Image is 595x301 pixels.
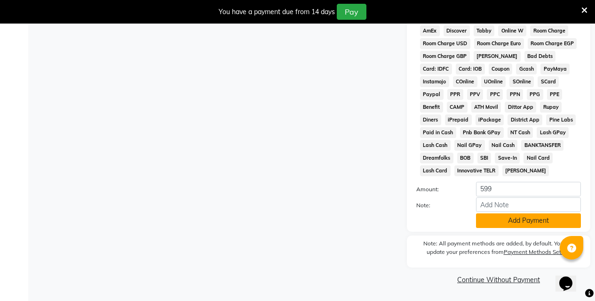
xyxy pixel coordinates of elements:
[420,38,470,49] span: Room Charge USD
[487,89,503,100] span: PPC
[474,38,524,49] span: Room Charge Euro
[537,127,569,138] span: Lash GPay
[454,165,499,176] span: Innovative TELR
[489,140,518,151] span: Nail Cash
[540,102,562,113] span: Rupay
[481,76,506,87] span: UOnline
[498,25,526,36] span: Online W
[420,114,441,125] span: Diners
[540,64,570,74] span: PayMaya
[524,153,553,163] span: Nail Card
[495,153,520,163] span: Save-In
[489,64,513,74] span: Coupon
[527,89,543,100] span: PPG
[476,114,504,125] span: iPackage
[476,182,581,196] input: Amount
[505,102,536,113] span: Dittor App
[521,140,563,151] span: BANKTANSFER
[474,51,521,62] span: [PERSON_NAME]
[471,102,501,113] span: ATH Movil
[420,76,449,87] span: Instamojo
[508,127,533,138] span: NT Cash
[507,89,523,100] span: PPN
[538,76,559,87] span: SCard
[477,153,492,163] span: SBI
[409,185,469,194] label: Amount:
[219,7,335,17] div: You have a payment due from 14 days
[420,51,470,62] span: Room Charge GBP
[476,197,581,212] input: Add Note
[546,114,576,125] span: Pine Labs
[420,102,443,113] span: Benefit
[509,76,534,87] span: SOnline
[456,64,485,74] span: Card: IOB
[502,165,549,176] span: [PERSON_NAME]
[420,165,451,176] span: Lash Card
[420,140,451,151] span: Lash Cash
[409,201,469,210] label: Note:
[474,25,495,36] span: Tabby
[547,89,563,100] span: PPE
[445,114,472,125] span: iPrepaid
[508,114,542,125] span: District App
[457,153,474,163] span: BOB
[447,102,468,113] span: CAMP
[420,127,456,138] span: Paid in Cash
[420,64,452,74] span: Card: IDFC
[467,89,484,100] span: PPV
[555,263,586,292] iframe: chat widget
[409,275,588,285] a: Continue Without Payment
[504,248,571,256] label: Payment Methods Setting
[444,25,470,36] span: Discover
[516,64,537,74] span: Gcash
[337,4,366,20] button: Pay
[476,213,581,228] button: Add Payment
[460,127,504,138] span: Pnb Bank GPay
[524,51,556,62] span: Bad Debts
[420,25,440,36] span: AmEx
[416,239,581,260] label: Note: All payment methods are added, by default. You can update your preferences from
[420,153,453,163] span: Dreamfolks
[420,89,444,100] span: Paypal
[447,89,463,100] span: PPR
[530,25,568,36] span: Room Charge
[454,140,485,151] span: Nail GPay
[453,76,477,87] span: COnline
[528,38,577,49] span: Room Charge EGP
